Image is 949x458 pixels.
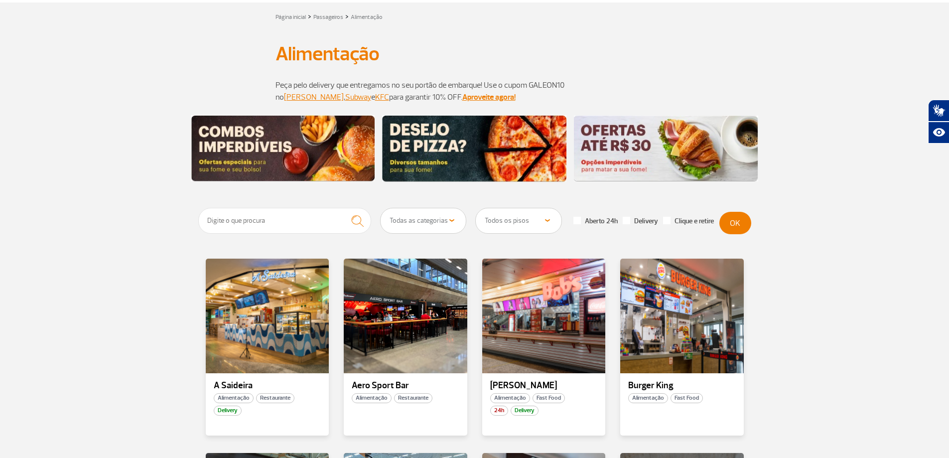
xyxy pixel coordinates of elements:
span: Fast Food [533,393,565,403]
span: Alimentação [352,393,392,403]
span: Delivery [214,406,242,416]
a: > [308,10,311,22]
a: > [345,10,349,22]
label: Delivery [623,217,658,226]
input: Digite o que procura [198,208,372,234]
a: Aproveite agora! [462,92,516,102]
p: Burger King [628,381,736,391]
a: Subway [345,92,371,102]
a: Alimentação [351,13,383,21]
span: 24h [490,406,508,416]
span: Alimentação [628,393,668,403]
div: Plugin de acessibilidade da Hand Talk. [928,100,949,144]
a: Passageiros [313,13,343,21]
button: Abrir tradutor de língua de sinais. [928,100,949,122]
span: Fast Food [671,393,703,403]
h1: Alimentação [275,45,674,62]
span: Alimentação [214,393,254,403]
a: KFC [375,92,389,102]
a: Página inicial [275,13,306,21]
a: [PERSON_NAME] [284,92,344,102]
p: Peça pelo delivery que entregamos no seu portão de embarque! Use o cupom GALEON10 no , e para gar... [275,79,674,103]
button: OK [719,212,751,234]
label: Aberto 24h [573,217,618,226]
span: Restaurante [256,393,294,403]
p: A Saideira [214,381,321,391]
p: [PERSON_NAME] [490,381,598,391]
span: Restaurante [394,393,432,403]
span: Alimentação [490,393,530,403]
button: Abrir recursos assistivos. [928,122,949,144]
span: Delivery [511,406,539,416]
label: Clique e retire [663,217,714,226]
p: Aero Sport Bar [352,381,459,391]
